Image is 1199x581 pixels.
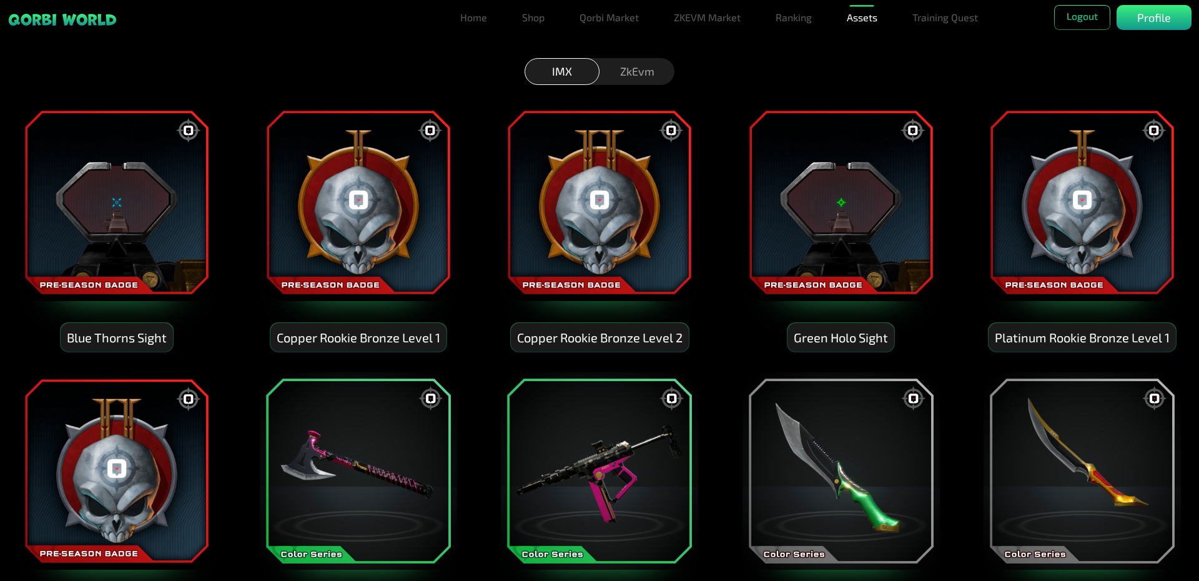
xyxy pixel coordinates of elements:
[771,5,817,30] a: Ranking
[907,5,983,30] a: Training Quest
[270,323,447,352] div: Copper Rookie Bronze Level 1
[61,323,173,352] div: Blue Thorns Sight
[599,58,674,85] div: ZkEvm
[1137,9,1171,26] p: Profile
[989,323,1176,352] div: Platinum Rookie Bronze Level 1
[511,323,689,352] div: Copper Rookie Bronze Level 2
[575,5,644,30] a: Qorbi Market
[500,102,699,302] img: Copper Rookie Bronze Level 2
[17,102,217,302] img: Blue Thorns Sight
[500,371,699,571] img: Ashen Camellia Dark Camo
[787,323,894,352] div: Green Holo Sight
[7,12,117,27] img: sticky brand-logo
[17,371,217,571] img: Platinum Rookie Bronze Level 2
[259,102,458,302] img: Copper Rookie Bronze Level 1
[741,102,941,302] img: Green Holo Sight
[525,58,599,85] div: IMX
[982,371,1182,571] img: Crimson King Dark Basic
[455,5,492,30] a: Home
[517,5,550,30] a: Shop
[259,371,458,571] img: Ashen Camellia Dark Camo
[982,102,1182,302] img: Platinum Rookie Bronze Level 1
[1054,5,1110,30] button: Logout
[842,5,882,30] a: Assets
[669,5,746,30] a: ZKEVM Market
[741,371,941,571] img: Ashen Clover Dark Basic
